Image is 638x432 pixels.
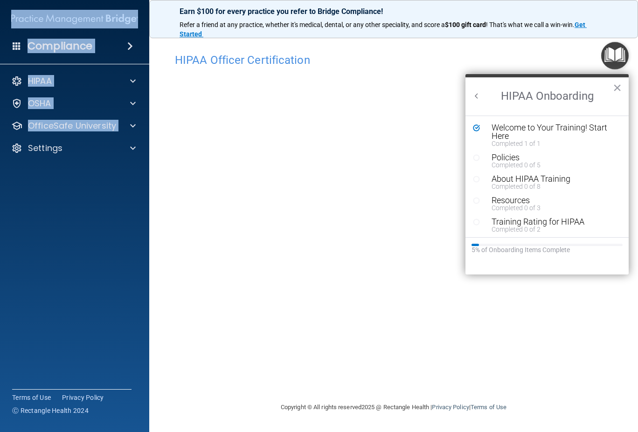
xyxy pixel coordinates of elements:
[180,7,608,16] p: Earn $100 for every practice you refer to Bridge Compliance!
[613,80,622,95] button: Close
[11,143,136,154] a: Settings
[465,74,629,274] div: Resource Center
[11,10,138,28] img: PMB logo
[28,40,92,53] h4: Compliance
[492,183,610,190] div: Completed 0 of 8
[492,123,610,140] div: Welcome to Your Training! Start Here
[492,140,610,147] div: Completed 1 of 1
[465,77,629,116] h2: HIPAA Onboarding
[601,42,629,69] button: Open Resource Center
[11,75,136,87] a: HIPAA
[492,162,610,168] div: Completed 0 of 5
[28,120,116,131] p: OfficeSafe University
[487,218,610,233] button: Training Rating for HIPAACompleted 0 of 2
[492,196,610,205] div: Resources
[487,196,610,211] button: ResourcesCompleted 0 of 3
[175,71,612,374] iframe: hipaa-training
[445,21,486,28] strong: $100 gift card
[180,21,587,38] a: Get Started
[472,91,481,101] button: Back to Resource Center Home
[471,404,506,411] a: Terms of Use
[223,392,564,422] div: Copyright © All rights reserved 2025 @ Rectangle Health | |
[487,153,610,168] button: PoliciesCompleted 0 of 5
[492,218,610,226] div: Training Rating for HIPAA
[486,21,575,28] span: ! That's what we call a win-win.
[62,393,104,402] a: Privacy Policy
[487,175,610,190] button: About HIPAA TrainingCompleted 0 of 8
[472,246,623,254] div: 5% of Onboarding Items Complete
[487,123,610,147] button: Welcome to Your Training! Start HereCompleted 1 of 1
[492,205,610,211] div: Completed 0 of 3
[492,226,610,233] div: Completed 0 of 2
[28,143,62,154] p: Settings
[492,175,610,183] div: About HIPAA Training
[28,75,52,87] p: HIPAA
[432,404,469,411] a: Privacy Policy
[12,393,51,402] a: Terms of Use
[11,98,136,109] a: OSHA
[180,21,445,28] span: Refer a friend at any practice, whether it's medical, dental, or any other speciality, and score a
[28,98,51,109] p: OSHA
[12,406,89,415] span: Ⓒ Rectangle Health 2024
[492,153,610,162] div: Policies
[175,54,612,66] h4: HIPAA Officer Certification
[11,120,136,131] a: OfficeSafe University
